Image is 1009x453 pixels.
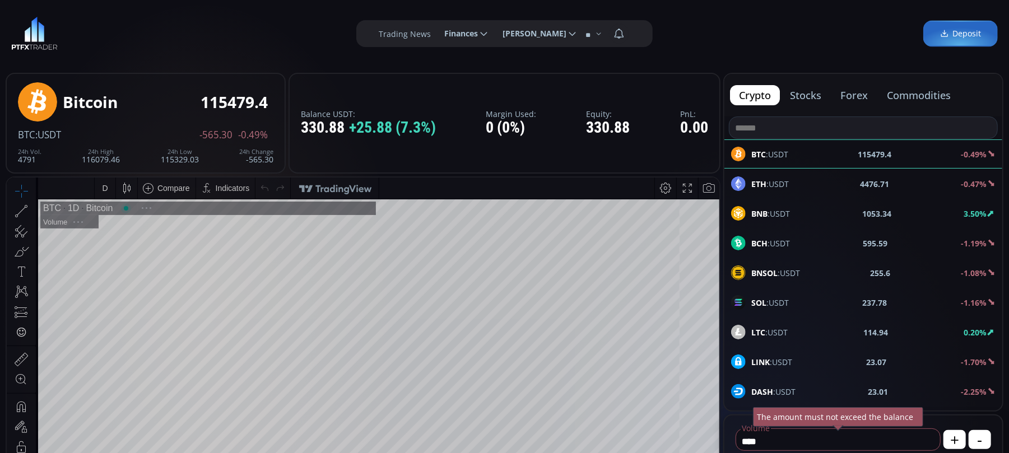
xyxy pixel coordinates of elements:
span: +25.88 (7.3%) [349,119,436,137]
label: Trading News [379,28,431,40]
b: 4476.71 [861,178,890,190]
span: -565.30 [199,130,233,140]
span: :USDT [751,297,789,309]
button: - [969,430,991,449]
b: BNB [751,208,768,219]
span: :USDT [751,356,792,368]
div: 115329.03 [161,148,199,164]
span: :USDT [751,326,788,338]
button: forex [831,85,877,105]
button: + [943,430,966,449]
div: BTC [36,26,54,36]
div: 24h High [82,148,120,155]
div: 115479.4 [201,94,268,111]
b: 114.94 [863,326,888,338]
span: [PERSON_NAME] [495,22,566,45]
div: -565.30 [239,148,273,164]
b: -0.47% [961,179,987,189]
div: 1D [54,26,72,36]
b: 3.50% [964,208,987,219]
div: 24h Low [161,148,199,155]
b: -1.19% [961,238,987,249]
div: D [95,6,101,15]
b: BNSOL [751,268,778,278]
b: LINK [751,357,770,367]
div: Volume [36,40,61,49]
span: :USDT [751,178,789,190]
span: :USDT [751,237,790,249]
button: crypto [730,85,780,105]
img: LOGO [11,17,58,50]
span: -0.49% [238,130,268,140]
a: Deposit [923,21,998,47]
b: -1.08% [961,268,987,278]
div: Bitcoin [63,94,118,111]
label: Margin Used: [486,110,536,118]
span: BTC [18,128,35,141]
button: stocks [781,85,830,105]
b: -2.25% [961,386,987,397]
b: ETH [751,179,766,189]
span: Finances [436,22,478,45]
span: :USDT [751,267,800,279]
label: Equity: [587,110,630,118]
button: commodities [878,85,960,105]
b: DASH [751,386,773,397]
b: 23.01 [868,386,889,398]
div: 330.88 [301,119,436,137]
b: 237.78 [863,297,887,309]
b: BCH [751,238,768,249]
div: Indicators [209,6,243,15]
div: The amount must not exceed the balance [753,407,923,427]
label: Balance USDT: [301,110,436,118]
div: 24h Vol. [18,148,41,155]
b: 23.07 [867,356,887,368]
b: 595.59 [863,237,888,249]
div: Bitcoin [72,26,106,36]
div: 24h Change [239,148,273,155]
span: :USDT [35,128,61,141]
div: 0 (0%) [486,119,536,137]
div: 0.00 [680,119,708,137]
div: Compare [151,6,183,15]
b: LTC [751,327,765,338]
b: SOL [751,297,766,308]
b: -1.70% [961,357,987,367]
b: 255.6 [871,267,891,279]
label: PnL: [680,110,708,118]
span: Deposit [940,28,981,40]
b: -1.16% [961,297,987,308]
div: Market open [114,26,124,36]
div: 4791 [18,148,41,164]
div:  [10,150,19,160]
span: :USDT [751,208,790,220]
b: 1053.34 [862,208,891,220]
b: 0.20% [964,327,987,338]
div: 116079.46 [82,148,120,164]
div: 330.88 [587,119,630,137]
span: :USDT [751,386,796,398]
